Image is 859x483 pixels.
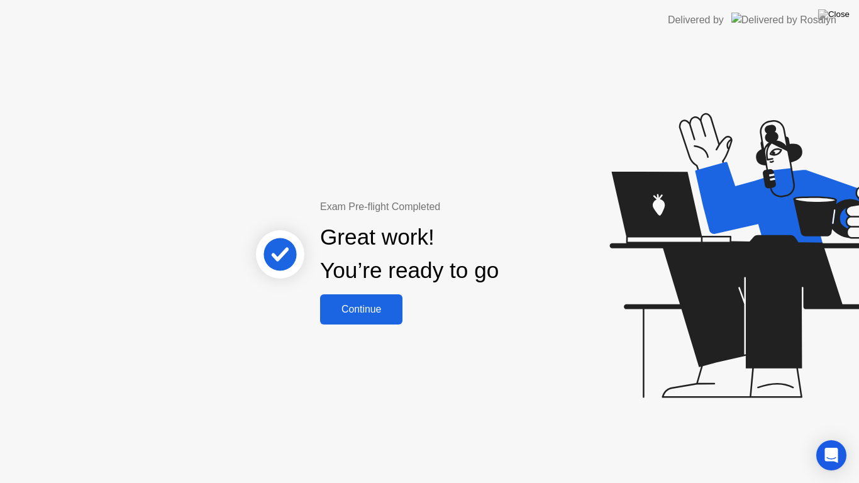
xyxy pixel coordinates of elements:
[320,221,499,287] div: Great work! You’re ready to go
[320,199,580,214] div: Exam Pre-flight Completed
[731,13,836,27] img: Delivered by Rosalyn
[818,9,850,19] img: Close
[668,13,724,28] div: Delivered by
[324,304,399,315] div: Continue
[816,440,846,470] div: Open Intercom Messenger
[320,294,402,325] button: Continue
